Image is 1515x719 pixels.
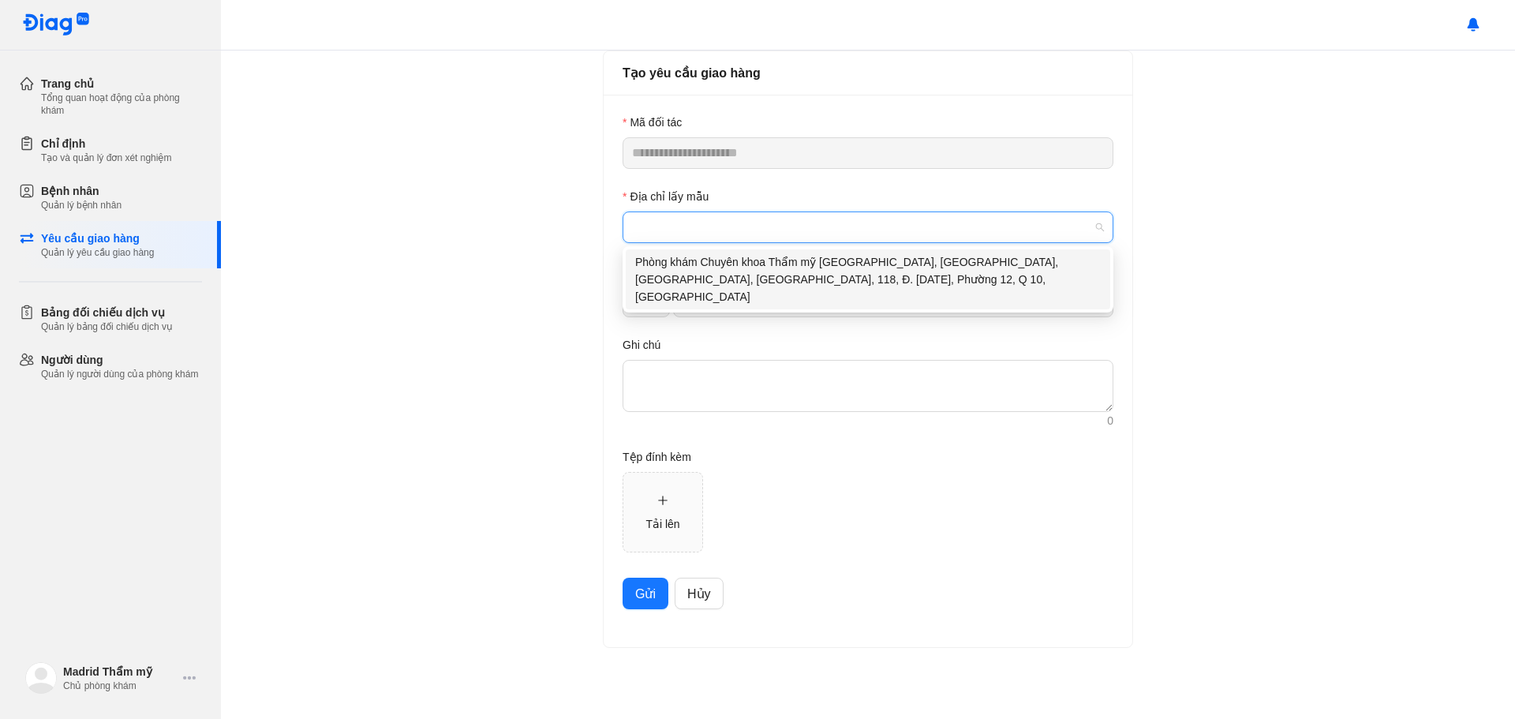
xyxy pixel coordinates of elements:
[675,578,724,609] button: Hủy
[623,188,709,205] label: Địa chỉ lấy mẫu
[626,249,1110,309] div: Phòng khám Chuyên khoa Thẩm mỹ MADRID, Nhà Số 36, Đường 8, KDC Hà Đô, 118, Đ. 3 Tháng 2, Phường 1...
[623,578,668,609] button: Gửi
[41,183,122,199] div: Bệnh nhân
[657,495,668,506] span: plus
[25,662,57,694] img: logo
[41,368,198,380] div: Quản lý người dùng của phòng khám
[22,13,90,37] img: logo
[623,114,682,131] label: Mã đối tác
[41,152,171,164] div: Tạo và quản lý đơn xét nghiệm
[645,515,679,533] div: Tải lên
[635,253,1101,305] div: Phòng khám Chuyên khoa Thẩm mỹ [GEOGRAPHIC_DATA], [GEOGRAPHIC_DATA], [GEOGRAPHIC_DATA], [GEOGRAPH...
[41,136,171,152] div: Chỉ định
[41,76,202,92] div: Trang chủ
[623,63,1113,83] div: Tạo yêu cầu giao hàng
[623,473,702,552] span: plusTải lên
[41,352,198,368] div: Người dùng
[623,448,691,466] label: Tệp đính kèm
[41,92,202,117] div: Tổng quan hoạt động của phòng khám
[63,664,177,680] div: Madrid Thẩm mỹ
[63,680,177,692] div: Chủ phòng khám
[687,584,711,604] span: Hủy
[623,336,660,354] label: Ghi chú
[635,584,656,604] span: Gửi
[41,305,173,320] div: Bảng đối chiếu dịch vụ
[41,320,173,333] div: Quản lý bảng đối chiếu dịch vụ
[41,199,122,212] div: Quản lý bệnh nhân
[41,246,154,259] div: Quản lý yêu cầu giao hàng
[41,230,154,246] div: Yêu cầu giao hàng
